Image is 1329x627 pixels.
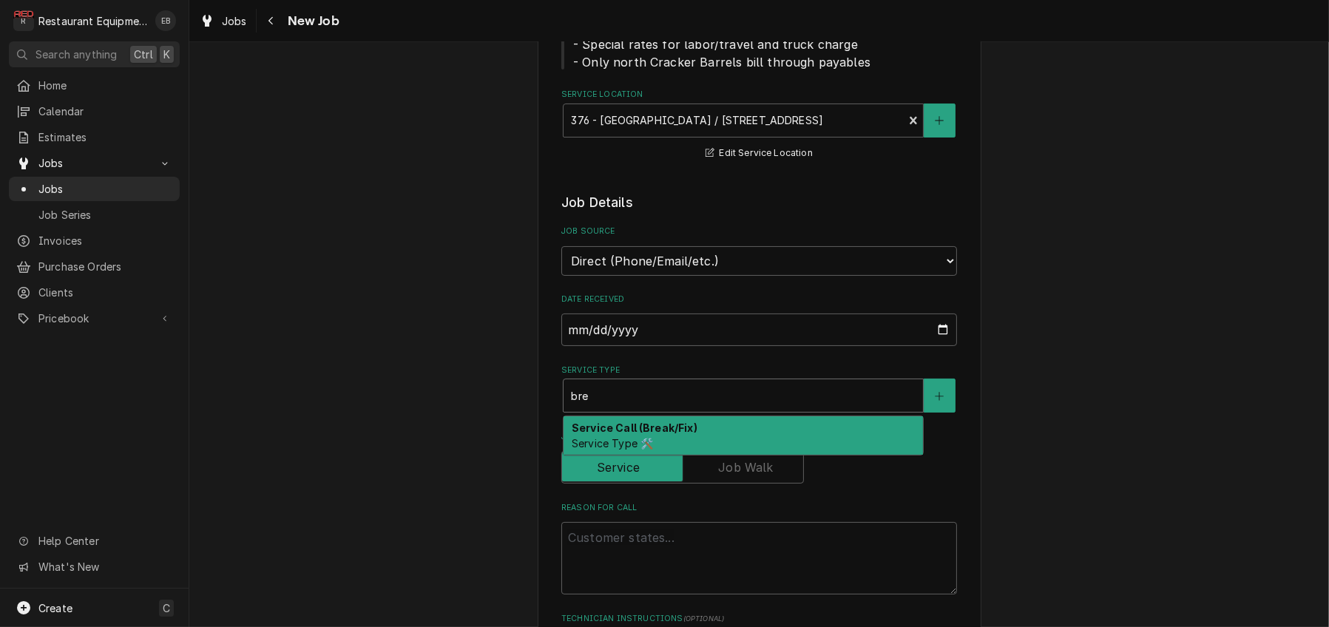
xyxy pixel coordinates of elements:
span: Estimates [38,129,172,145]
div: Restaurant Equipment Diagnostics's Avatar [13,10,34,31]
span: Search anything [35,47,117,62]
span: ( optional ) [683,614,725,623]
a: Estimates [9,125,180,149]
span: Client Notes [561,18,957,71]
span: What's New [38,559,171,575]
div: Job Source [561,226,957,275]
span: K [163,47,170,62]
button: Navigate back [260,9,283,33]
button: Search anythingCtrlK [9,41,180,67]
label: Job Type [561,431,957,443]
a: Home [9,73,180,98]
a: Invoices [9,228,180,253]
div: Service Type [561,365,957,413]
a: Calendar [9,99,180,123]
a: Job Series [9,203,180,227]
div: Restaurant Equipment Diagnostics [38,13,147,29]
span: C [163,600,170,616]
span: Jobs [38,155,150,171]
span: Purchase Orders [38,259,172,274]
svg: Create New Service [935,391,944,401]
span: Ctrl [134,47,153,62]
a: Go to Pricebook [9,306,180,331]
span: BILLING NOTES - Special rates for labor/travel and truck charge - Only north Cracker Barrels bill... [573,19,870,70]
input: yyyy-mm-dd [561,313,957,346]
div: Service Location [561,89,957,162]
span: Create [38,602,72,614]
span: Help Center [38,533,171,549]
label: Service Location [561,89,957,101]
span: New Job [283,11,339,31]
button: Create New Service [924,379,955,413]
svg: Create New Location [935,115,944,126]
button: Create New Location [924,104,955,138]
div: EB [155,10,176,31]
label: Date Received [561,294,957,305]
strong: Service Call (Break/Fix) [572,421,697,434]
button: Edit Service Location [703,144,815,163]
span: Calendar [38,104,172,119]
div: Emily Bird's Avatar [155,10,176,31]
div: Reason For Call [561,502,957,594]
label: Service Type [561,365,957,376]
span: Pricebook [38,311,150,326]
div: Date Received [561,294,957,346]
legend: Job Details [561,193,957,212]
span: Jobs [38,181,172,197]
label: Job Source [561,226,957,237]
a: Purchase Orders [9,254,180,279]
a: Jobs [9,177,180,201]
span: Jobs [222,13,247,29]
span: Invoices [38,233,172,248]
a: Go to Jobs [9,151,180,175]
div: Job Type [561,431,957,484]
span: Home [38,78,172,93]
label: Reason For Call [561,502,957,514]
span: Clients [38,285,172,300]
a: Jobs [194,9,253,33]
div: R [13,10,34,31]
span: Job Series [38,207,172,223]
a: Clients [9,280,180,305]
label: Technician Instructions [561,613,957,625]
a: Go to What's New [9,555,180,579]
span: Service Type 🛠️ [572,437,653,450]
a: Go to Help Center [9,529,180,553]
